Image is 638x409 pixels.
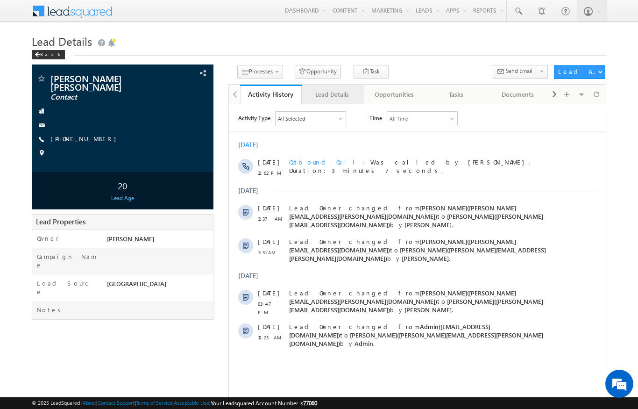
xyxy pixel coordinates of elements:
[425,85,487,104] a: Tasks
[105,279,213,292] div: [GEOGRAPHIC_DATA]
[37,306,64,314] label: Notes
[83,400,96,406] a: About
[107,235,154,243] span: [PERSON_NAME]
[60,227,314,243] span: [PERSON_NAME]([PERSON_NAME][EMAIL_ADDRESS][PERSON_NAME][DOMAIN_NAME])
[34,194,211,202] div: Lead Age
[303,400,317,407] span: 77060
[309,89,355,100] div: Lead Details
[302,85,363,104] a: Lead Details
[60,108,314,124] span: [PERSON_NAME]([PERSON_NAME][EMAIL_ADDRESS][DOMAIN_NAME])
[60,193,314,209] span: [PERSON_NAME]([PERSON_NAME][EMAIL_ADDRESS][DOMAIN_NAME])
[50,93,163,102] span: Contact
[371,89,417,100] div: Opportunities
[29,65,57,73] span: 12:02 PM
[554,65,605,79] button: Lead Actions
[173,150,220,158] span: [PERSON_NAME]
[98,400,135,406] a: Contact Support
[60,218,262,235] span: Admin([EMAIL_ADDRESS][DOMAIN_NAME])
[29,54,50,62] span: [DATE]
[60,185,314,209] span: Lead Owner changed from to by .
[60,185,287,201] span: [PERSON_NAME]([PERSON_NAME][EMAIL_ADDRESS][PERSON_NAME][DOMAIN_NAME])
[60,218,314,243] span: Lead Owner changed from to by .
[354,65,389,79] button: Task
[49,10,76,19] div: All Selected
[174,400,209,406] a: Acceptable Use
[29,133,50,142] span: [DATE]
[161,10,179,19] div: All Time
[29,229,57,237] span: 10:25 AM
[60,100,314,124] span: Lead Owner changed from to by .
[32,50,70,57] a: Back
[37,252,98,269] label: Campaign Name
[29,100,50,108] span: [DATE]
[433,89,479,100] div: Tasks
[9,7,42,21] span: Activity Type
[364,85,425,104] a: Opportunities
[32,34,92,49] span: Lead Details
[60,54,302,70] span: Was called by [PERSON_NAME]. Duration:3 minutes 7 seconds.
[29,218,50,227] span: [DATE]
[176,201,223,209] span: [PERSON_NAME]
[34,177,211,194] div: 20
[60,133,287,150] span: [PERSON_NAME]([PERSON_NAME][EMAIL_ADDRESS][DOMAIN_NAME])
[493,65,537,79] button: Send Email
[29,185,50,193] span: [DATE]
[37,234,59,243] label: Owner
[47,7,117,22] div: All Selected
[36,217,85,226] span: Lead Properties
[9,167,40,176] div: [DATE]
[558,67,598,76] div: Lead Actions
[247,90,295,99] div: Activity History
[32,50,65,59] div: Back
[29,195,57,212] span: 03:47 PM
[136,400,172,406] a: Terms of Service
[37,279,98,296] label: Lead Source
[240,85,302,104] a: Activity History
[60,133,317,158] span: Lead Owner changed from to by .
[50,135,121,144] span: [PHONE_NUMBER]
[495,89,540,100] div: Documents
[60,54,142,62] span: Outbound Call
[487,85,549,104] a: Documents
[126,235,144,243] span: Admin
[176,116,223,124] span: [PERSON_NAME]
[29,144,57,152] span: 11:31 AM
[60,142,317,158] span: [PERSON_NAME]([PERSON_NAME][EMAIL_ADDRESS][PERSON_NAME][DOMAIN_NAME])
[237,65,283,79] button: Processes
[9,82,40,91] div: [DATE]
[50,74,163,91] span: [PERSON_NAME] [PERSON_NAME]
[141,7,153,21] span: Time
[211,400,317,407] span: Your Leadsquared Account Number is
[60,100,287,116] span: [PERSON_NAME]([PERSON_NAME][EMAIL_ADDRESS][PERSON_NAME][DOMAIN_NAME])
[506,67,532,75] span: Send Email
[32,399,317,408] span: © 2025 LeadSquared | | | | |
[9,36,40,45] div: [DATE]
[249,68,273,75] span: Processes
[295,65,341,79] button: Opportunity
[29,110,57,119] span: 11:37 AM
